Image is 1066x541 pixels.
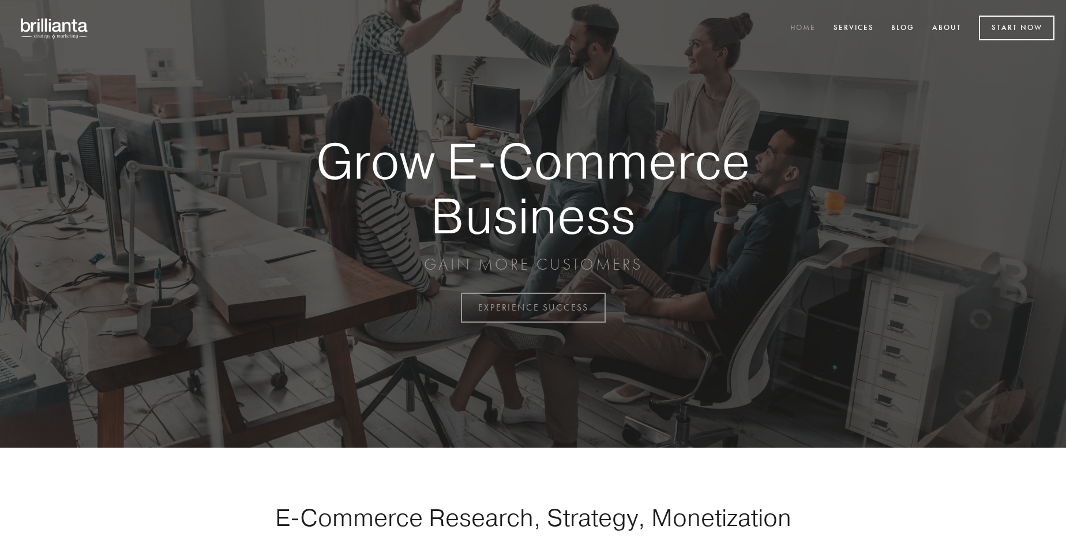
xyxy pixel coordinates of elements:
strong: Grow E-Commerce Business [276,134,790,243]
h1: E-Commerce Research, Strategy, Monetization [239,503,827,532]
a: Blog [884,19,922,38]
a: Services [826,19,881,38]
img: brillianta - research, strategy, marketing [12,12,98,45]
a: Home [783,19,823,38]
p: GAIN MORE CUSTOMERS [276,254,790,275]
a: About [925,19,969,38]
a: EXPERIENCE SUCCESS [461,293,606,323]
a: Start Now [979,16,1054,40]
